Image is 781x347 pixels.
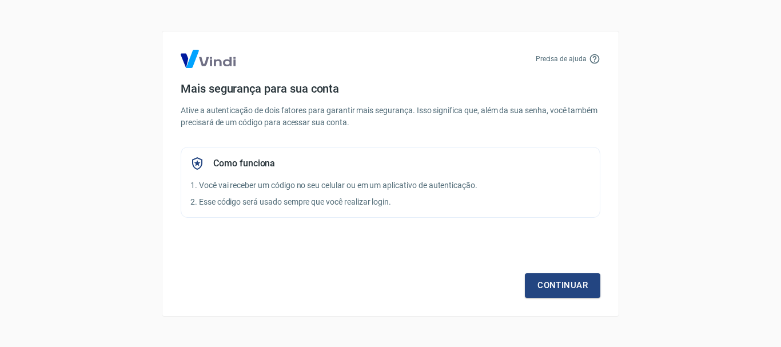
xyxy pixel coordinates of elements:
p: 1. Você vai receber um código no seu celular ou em um aplicativo de autenticação. [190,180,591,192]
a: Continuar [525,273,600,297]
p: 2. Esse código será usado sempre que você realizar login. [190,196,591,208]
p: Ative a autenticação de dois fatores para garantir mais segurança. Isso significa que, além da su... [181,105,600,129]
p: Precisa de ajuda [536,54,587,64]
img: Logo Vind [181,50,236,68]
h5: Como funciona [213,158,275,169]
h4: Mais segurança para sua conta [181,82,600,95]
